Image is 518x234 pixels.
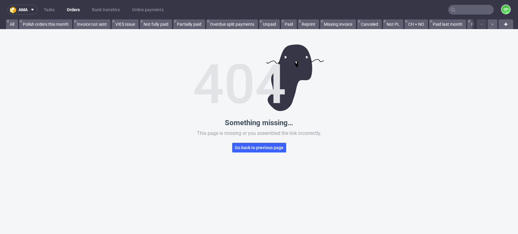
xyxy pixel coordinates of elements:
span: Go back to previous page [235,145,283,150]
a: Overdue split payments [206,19,258,29]
img: logo [10,6,19,13]
a: All [6,19,18,29]
a: Not fully paid [140,19,172,29]
span: ama [19,8,28,12]
a: Paid [281,19,297,29]
a: Canceled [357,19,382,29]
a: Not PL [383,19,403,29]
a: Paid this month [467,19,504,29]
a: VIES Issue [112,19,139,29]
a: Reprint [298,19,319,29]
button: Go back to previous page [232,143,286,152]
a: Online payments [128,5,167,15]
a: Paid last month [429,19,466,29]
button: ama [7,5,38,15]
a: Invoice not sent [73,19,110,29]
a: Tasks [40,5,58,15]
a: Unpaid [259,19,280,29]
a: Orders [63,5,83,15]
p: This page is missing or you assembled the link incorrectly. [197,130,321,137]
p: Something missing… [225,119,293,127]
a: CH + NO [405,19,428,29]
a: Missing invoice [320,19,356,29]
a: Bank transfers [88,5,124,15]
a: Partially paid [173,19,205,29]
img: Error image [194,44,324,111]
a: Polish orders this month [19,19,72,29]
figcaption: DP [502,5,510,14]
